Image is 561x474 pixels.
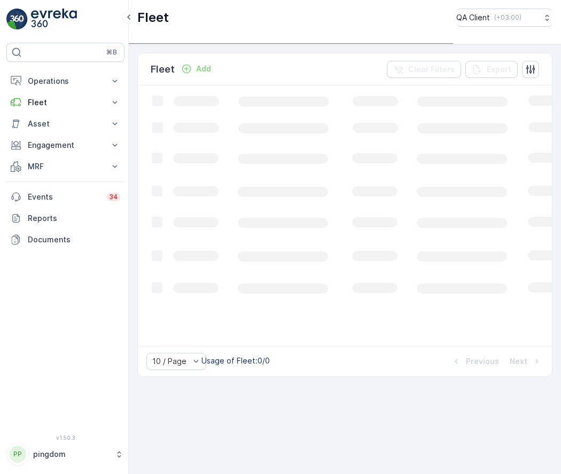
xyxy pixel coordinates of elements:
[6,156,124,177] button: MRF
[9,446,26,463] div: PP
[6,434,124,441] span: v 1.50.3
[31,9,77,30] img: logo_light-DOdMpM7g.png
[6,113,124,135] button: Asset
[6,70,124,92] button: Operations
[465,61,518,78] button: Export
[6,135,124,156] button: Engagement
[6,229,124,250] a: Documents
[6,443,124,465] button: PPpingdom
[28,97,103,108] p: Fleet
[201,355,270,366] p: Usage of Fleet : 0/0
[28,213,120,224] p: Reports
[487,64,511,75] p: Export
[137,9,169,26] p: Fleet
[28,76,103,86] p: Operations
[456,9,552,27] button: QA Client(+03:00)
[387,61,461,78] button: Clear Filters
[28,161,103,172] p: MRF
[6,92,124,113] button: Fleet
[28,192,100,202] p: Events
[408,64,455,75] p: Clear Filters
[6,186,124,208] a: Events34
[450,355,500,368] button: Previous
[510,356,527,367] p: Next
[494,13,521,22] p: ( +03:00 )
[509,355,543,368] button: Next
[28,118,103,129] p: Asset
[28,140,103,151] p: Engagement
[456,12,490,23] p: QA Client
[28,234,120,245] p: Documents
[6,208,124,229] a: Reports
[6,9,28,30] img: logo
[151,62,175,77] p: Fleet
[177,62,215,75] button: Add
[196,64,211,74] p: Add
[466,356,499,367] p: Previous
[106,48,117,57] p: ⌘B
[109,193,118,201] p: 34
[33,449,110,460] p: pingdom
